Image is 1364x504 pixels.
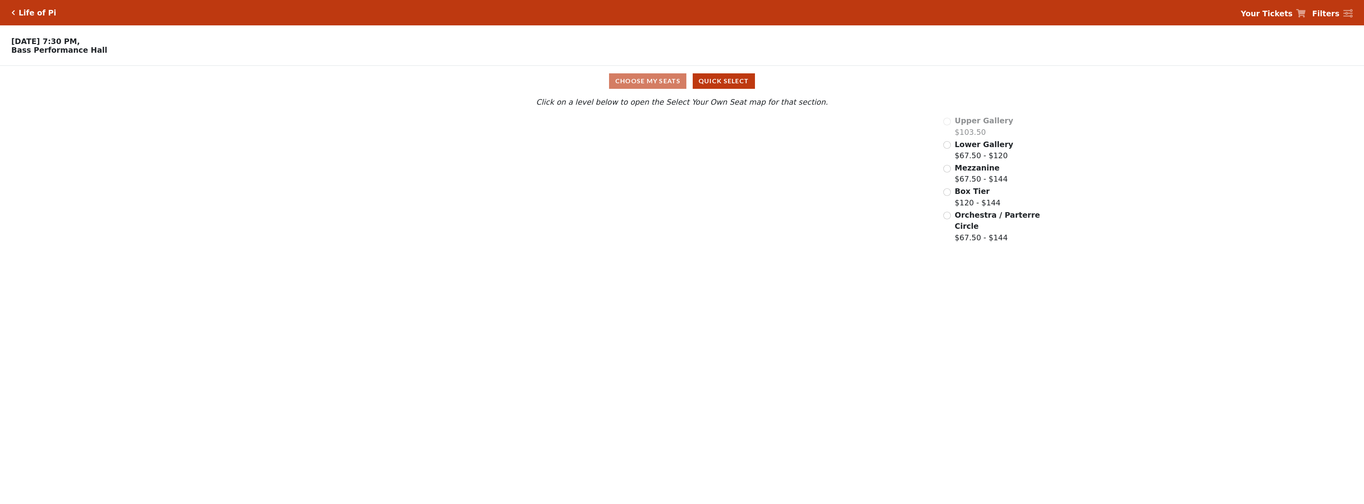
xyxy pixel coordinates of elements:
path: Orchestra / Parterre Circle - Seats Available: 29 [505,303,721,433]
span: Mezzanine [955,163,1000,172]
button: Quick Select [693,73,755,89]
strong: Filters [1312,9,1339,18]
label: $67.50 - $144 [955,162,1008,185]
span: Box Tier [955,187,990,195]
label: $103.50 [955,115,1013,138]
a: Click here to go back to filters [11,10,15,15]
p: Click on a level below to open the Select Your Own Seat map for that section. [176,96,1188,108]
span: Orchestra / Parterre Circle [955,211,1040,231]
label: $67.50 - $120 [955,139,1013,161]
path: Upper Gallery - Seats Available: 0 [387,125,600,176]
a: Filters [1312,8,1353,19]
a: Your Tickets [1241,8,1306,19]
span: Lower Gallery [955,140,1013,149]
label: $67.50 - $144 [955,209,1041,243]
strong: Your Tickets [1241,9,1293,18]
label: $120 - $144 [955,186,1001,208]
span: Upper Gallery [955,116,1013,125]
h5: Life of Pi [19,8,56,17]
path: Lower Gallery - Seats Available: 128 [403,167,629,238]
